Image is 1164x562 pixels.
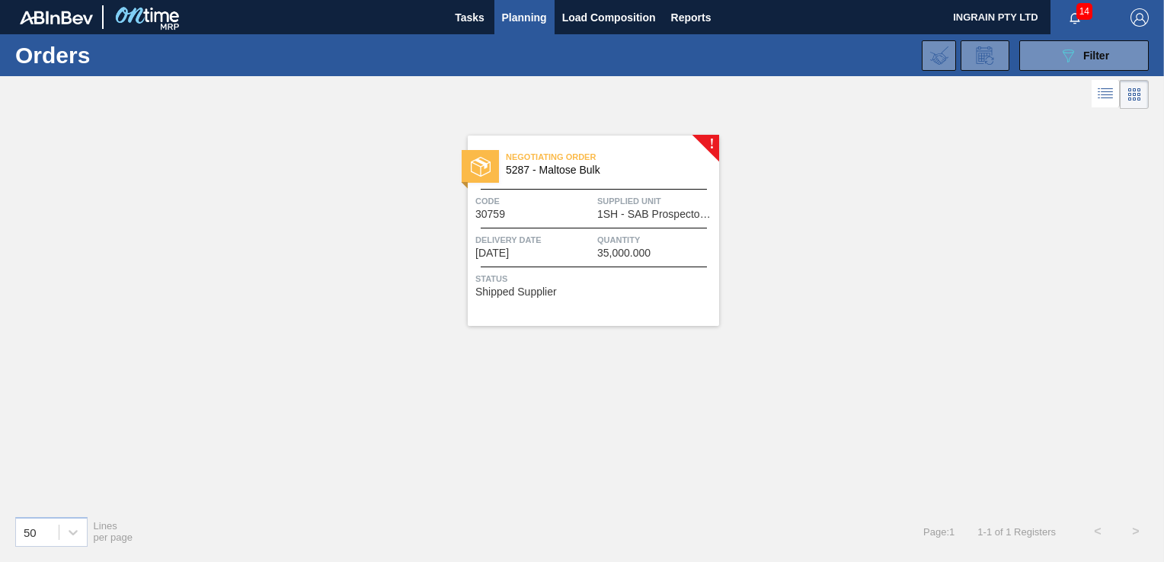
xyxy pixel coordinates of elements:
[475,193,593,209] span: Code
[453,8,487,27] span: Tasks
[1019,40,1149,71] button: Filter
[597,247,651,259] span: 35,000.000
[1083,49,1109,62] span: Filter
[475,209,505,220] span: 30759
[471,157,491,177] img: status
[1130,8,1149,27] img: Logout
[922,40,956,71] div: Import Order Negotiation
[562,8,656,27] span: Load Composition
[923,526,955,538] span: Page : 1
[1092,80,1120,109] div: List Vision
[597,232,715,247] span: Quantity
[506,149,719,164] span: Negotiating Order
[1050,7,1099,28] button: Notifications
[445,136,719,326] a: !statusNegotiating Order5287 - Maltose BulkCode30759Supplied Unit1SH - SAB Prospecton BreweryDeli...
[1117,513,1155,551] button: >
[20,11,93,24] img: TNhmsLtSVTkK8tSr43FrP2fwEKptu5GPRR3wAAAABJRU5ErkJggg==
[597,193,715,209] span: Supplied Unit
[1079,513,1117,551] button: <
[961,40,1009,71] div: Order Review Request
[1120,80,1149,109] div: Card Vision
[671,8,712,27] span: Reports
[475,271,715,286] span: Status
[475,232,593,247] span: Delivery Date
[977,526,1056,538] span: 1 - 1 of 1 Registers
[502,8,547,27] span: Planning
[24,525,37,538] div: 50
[506,164,707,176] span: 5287 - Maltose Bulk
[1076,3,1092,20] span: 14
[597,209,715,220] span: 1SH - SAB Prospecton Brewery
[94,520,133,543] span: Lines per page
[475,247,509,259] span: 08/24/2025
[475,286,557,298] span: Shipped Supplier
[15,46,234,64] h1: Orders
